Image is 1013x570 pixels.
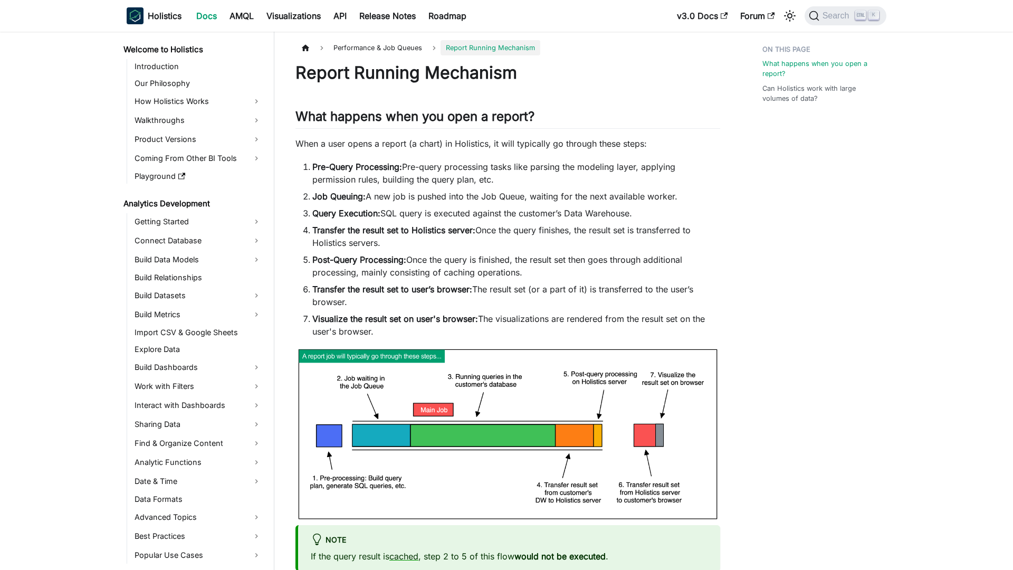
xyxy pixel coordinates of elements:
[131,169,265,184] a: Playground
[223,7,260,24] a: AMQL
[131,378,265,395] a: Work with Filters
[422,7,473,24] a: Roadmap
[131,112,265,129] a: Walkthroughs
[131,251,265,268] a: Build Data Models
[389,551,418,562] a: cached
[312,161,402,172] strong: Pre-Query Processing:
[131,435,265,452] a: Find & Organize Content
[312,190,720,203] li: A new job is pushed into the Job Queue, waiting for the next available worker.
[312,284,472,294] strong: Transfer the result set to user’s browser:
[131,232,265,249] a: Connect Database
[311,534,708,547] div: Note
[131,342,265,357] a: Explore Data
[131,150,265,167] a: Coming From Other BI Tools
[671,7,734,24] a: v3.0 Docs
[868,11,879,20] kbd: K
[131,306,265,323] a: Build Metrics
[328,40,427,55] span: Performance & Job Queues
[116,32,274,570] nav: Docs sidebar
[762,59,880,79] a: What happens when you open a report?
[295,40,316,55] a: Home page
[311,550,708,563] p: If the query result is , step 2 to 5 of this flow .
[131,359,265,376] a: Build Dashboards
[312,160,720,186] li: Pre-query processing tasks like parsing the modeling layer, applying permission rules, building t...
[781,7,798,24] button: Switch between dark and light mode (currently light mode)
[131,325,265,340] a: Import CSV & Google Sheets
[131,547,265,564] a: Popular Use Cases
[734,7,781,24] a: Forum
[131,416,265,433] a: Sharing Data
[131,528,265,545] a: Best Practices
[260,7,327,24] a: Visualizations
[353,7,422,24] a: Release Notes
[762,83,880,103] a: Can Holistics work with large volumes of data?
[312,313,478,324] strong: Visualize the result set on user's browser:
[190,7,223,24] a: Docs
[127,7,181,24] a: HolisticsHolistics
[127,7,144,24] img: Holistics
[148,9,181,22] b: Holistics
[819,11,856,21] span: Search
[441,40,540,55] span: Report Running Mechanism
[131,93,265,110] a: How Holistics Works
[131,492,265,507] a: Data Formats
[312,253,720,279] li: Once the query is finished, the result set then goes through additional processing, mainly consis...
[312,225,475,235] strong: Transfer the result set to Holistics server:
[805,6,886,25] button: Search (Ctrl+K)
[120,196,265,211] a: Analytics Development
[312,208,380,218] strong: Query Execution:
[312,207,720,220] li: SQL query is executed against the customer’s Data Warehouse.
[131,509,265,526] a: Advanced Topics
[131,131,265,148] a: Product Versions
[327,7,353,24] a: API
[312,283,720,308] li: The result set (or a part of it) is transferred to the user’s browser.
[312,254,406,265] strong: Post-Query Processing:
[131,213,265,230] a: Getting Started
[131,287,265,304] a: Build Datasets
[131,59,265,74] a: Introduction
[131,473,265,490] a: Date & Time
[514,551,606,562] strong: would not be executed
[312,191,366,202] strong: Job Queuing:
[295,109,720,129] h2: What happens when you open a report?
[295,137,720,150] p: When a user opens a report (a chart) in Holistics, it will typically go through these steps:
[312,312,720,338] li: The visualizations are rendered from the result set on the user's browser.
[131,270,265,285] a: Build Relationships
[312,224,720,249] li: Once the query finishes, the result set is transferred to Holistics servers.
[131,76,265,91] a: Our Philosophy
[295,62,720,83] h1: Report Running Mechanism
[131,454,265,471] a: Analytic Functions
[131,397,265,414] a: Interact with Dashboards
[120,42,265,57] a: Welcome to Holistics
[295,40,720,55] nav: Breadcrumbs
